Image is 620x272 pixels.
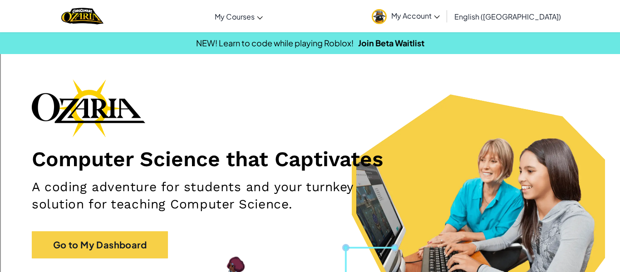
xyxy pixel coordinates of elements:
span: English ([GEOGRAPHIC_DATA]) [454,12,561,21]
img: Home [61,7,103,25]
h1: Computer Science that Captivates [32,146,588,172]
img: Ozaria branding logo [32,79,145,137]
a: Ozaria by CodeCombat logo [61,7,103,25]
span: NEW! Learn to code while playing Roblox! [196,38,354,48]
a: My Courses [210,4,267,29]
a: Join Beta Waitlist [358,38,424,48]
a: Go to My Dashboard [32,231,168,258]
a: My Account [367,2,444,30]
img: avatar [372,9,387,24]
h2: A coding adventure for students and your turnkey solution for teaching Computer Science. [32,178,404,213]
span: My Account [391,11,440,20]
span: My Courses [215,12,255,21]
a: English ([GEOGRAPHIC_DATA]) [450,4,566,29]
